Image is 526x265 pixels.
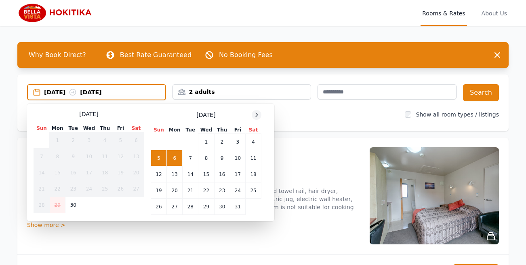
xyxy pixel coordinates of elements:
[230,182,245,199] td: 24
[230,199,245,215] td: 31
[246,134,261,150] td: 4
[214,134,230,150] td: 2
[230,126,245,134] th: Fri
[34,181,50,197] td: 21
[81,181,97,197] td: 24
[198,150,214,166] td: 8
[246,182,261,199] td: 25
[198,199,214,215] td: 29
[113,165,128,181] td: 19
[128,132,144,148] td: 6
[230,150,245,166] td: 10
[120,50,191,60] p: Best Rate Guaranteed
[81,125,97,132] th: Wed
[167,166,183,182] td: 13
[198,166,214,182] td: 15
[65,125,81,132] th: Tue
[167,182,183,199] td: 20
[183,166,198,182] td: 14
[50,165,65,181] td: 15
[151,182,167,199] td: 19
[97,148,113,165] td: 11
[97,132,113,148] td: 4
[113,181,128,197] td: 26
[81,132,97,148] td: 3
[183,199,198,215] td: 28
[151,199,167,215] td: 26
[463,84,499,101] button: Search
[198,182,214,199] td: 22
[230,134,245,150] td: 3
[183,150,198,166] td: 7
[97,181,113,197] td: 25
[128,165,144,181] td: 20
[27,221,360,229] div: Show more >
[128,125,144,132] th: Sat
[183,126,198,134] th: Tue
[214,166,230,182] td: 16
[50,181,65,197] td: 22
[196,111,215,119] span: [DATE]
[22,47,93,63] span: Why Book Direct?
[151,166,167,182] td: 12
[128,181,144,197] td: 27
[113,125,128,132] th: Fri
[113,148,128,165] td: 12
[214,199,230,215] td: 30
[183,182,198,199] td: 21
[50,125,65,132] th: Mon
[65,197,81,213] td: 30
[44,88,165,96] div: [DATE] [DATE]
[230,166,245,182] td: 17
[65,148,81,165] td: 9
[17,3,95,23] img: Bella Vista Hokitika
[65,132,81,148] td: 2
[65,181,81,197] td: 23
[81,148,97,165] td: 10
[219,50,273,60] p: No Booking Fees
[214,150,230,166] td: 9
[198,126,214,134] th: Wed
[34,125,50,132] th: Sun
[34,148,50,165] td: 7
[416,111,499,118] label: Show all room types / listings
[246,150,261,166] td: 11
[167,126,183,134] th: Mon
[65,165,81,181] td: 16
[214,126,230,134] th: Thu
[97,165,113,181] td: 18
[167,199,183,215] td: 27
[97,125,113,132] th: Thu
[50,148,65,165] td: 8
[246,126,261,134] th: Sat
[246,166,261,182] td: 18
[151,126,167,134] th: Sun
[79,110,98,118] span: [DATE]
[167,150,183,166] td: 6
[151,150,167,166] td: 5
[198,134,214,150] td: 1
[173,88,311,96] div: 2 adults
[34,165,50,181] td: 14
[81,165,97,181] td: 17
[113,132,128,148] td: 5
[214,182,230,199] td: 23
[50,197,65,213] td: 29
[34,197,50,213] td: 28
[50,132,65,148] td: 1
[128,148,144,165] td: 13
